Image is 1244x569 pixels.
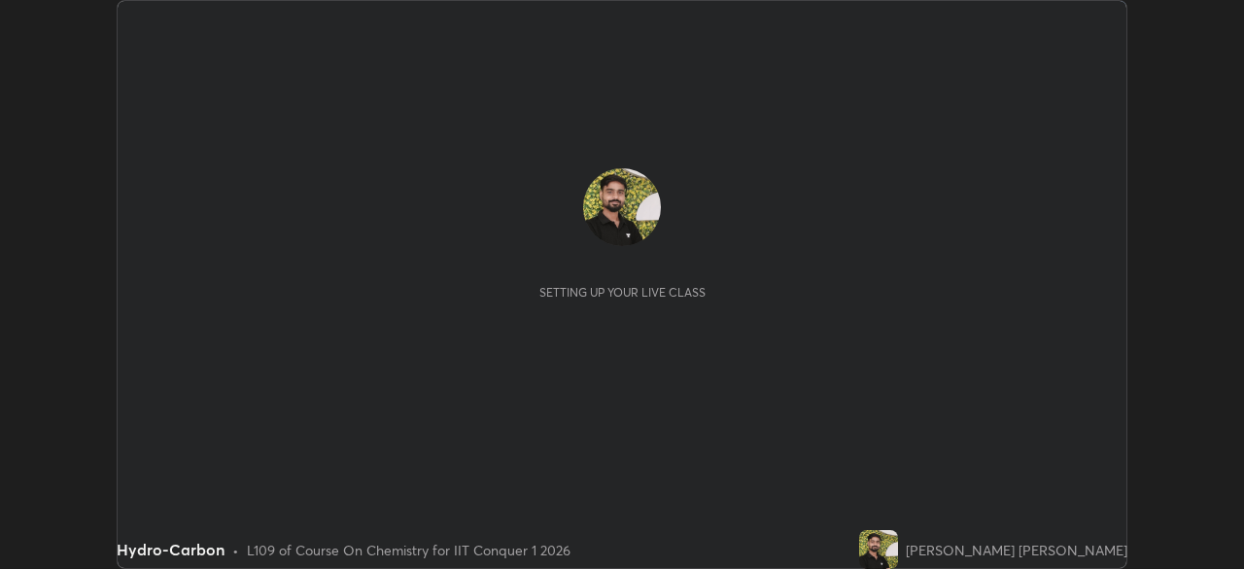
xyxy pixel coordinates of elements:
div: • [232,540,239,560]
div: Setting up your live class [539,285,706,300]
img: d4ceb94013f44135ba1f99c9176739bb.jpg [859,530,898,569]
img: d4ceb94013f44135ba1f99c9176739bb.jpg [583,168,661,246]
div: [PERSON_NAME] [PERSON_NAME] [906,540,1127,560]
div: Hydro-Carbon [117,538,225,561]
div: L109 of Course On Chemistry for IIT Conquer 1 2026 [247,540,570,560]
